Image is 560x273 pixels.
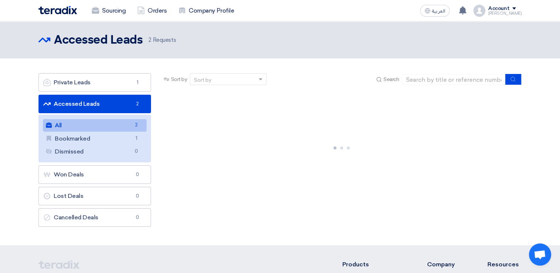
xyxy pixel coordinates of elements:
a: Company Profile [172,3,240,19]
div: [PERSON_NAME] [488,11,522,16]
span: 0 [133,192,142,200]
span: العربية [432,9,445,14]
li: Company [427,260,465,269]
a: All [43,119,147,132]
span: 0 [133,171,142,178]
span: 2 [148,37,151,43]
span: 1 [132,135,141,142]
h2: Accessed Leads [54,33,142,48]
a: Open chat [529,243,551,266]
a: Cancelled Deals0 [38,208,151,227]
a: Sourcing [86,3,131,19]
span: 1 [133,79,142,86]
img: profile_test.png [473,5,485,17]
a: Dismissed [43,145,147,158]
button: العربية [420,5,450,17]
li: Resources [487,260,522,269]
img: Teradix logo [38,6,77,14]
a: Lost Deals0 [38,187,151,205]
span: Sort by [171,75,187,83]
span: Requests [148,36,176,44]
li: Products [342,260,405,269]
a: Accessed Leads2 [38,95,151,113]
a: Won Deals0 [38,165,151,184]
div: Sort by [194,76,211,84]
div: Account [488,6,509,12]
input: Search by title or reference number [402,74,506,85]
span: 0 [132,148,141,155]
span: Search [383,75,399,83]
a: Orders [131,3,172,19]
span: 2 [132,121,141,129]
a: Bookmarked [43,132,147,145]
a: Private Leads1 [38,73,151,92]
span: 0 [133,214,142,221]
span: 2 [133,100,142,108]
